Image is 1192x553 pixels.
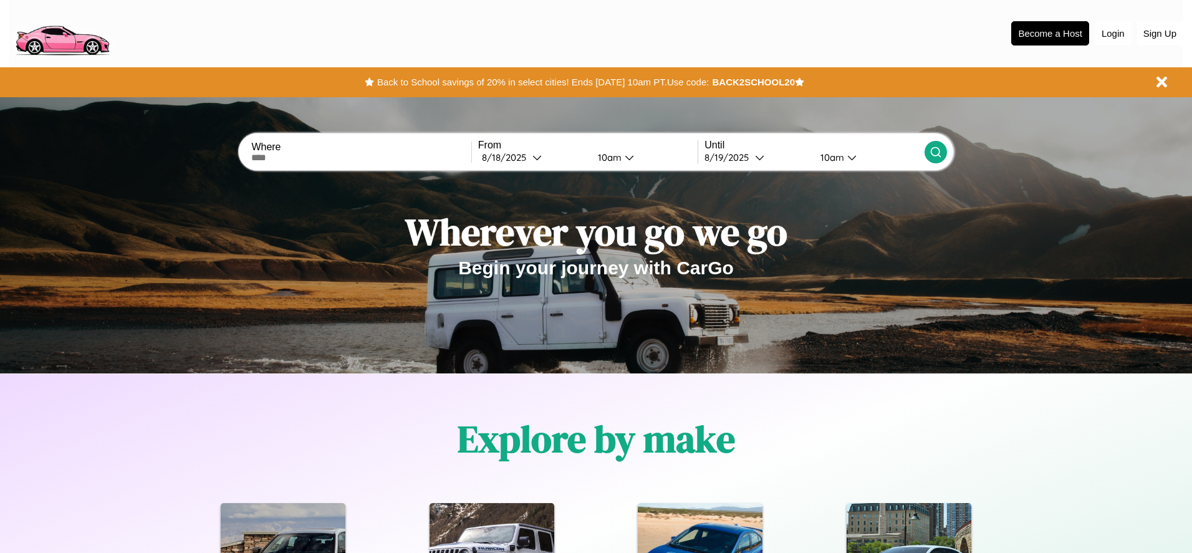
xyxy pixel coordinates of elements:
button: Sign Up [1137,22,1183,45]
button: Become a Host [1011,21,1089,46]
button: Back to School savings of 20% in select cities! Ends [DATE] 10am PT.Use code: [374,74,712,91]
img: logo [9,6,115,59]
div: 8 / 18 / 2025 [482,151,532,163]
label: Until [704,140,924,151]
button: 8/18/2025 [478,151,588,164]
button: Login [1095,22,1131,45]
div: 10am [814,151,847,163]
div: 10am [592,151,625,163]
div: 8 / 19 / 2025 [704,151,755,163]
button: 10am [810,151,924,164]
label: Where [251,142,471,153]
b: BACK2SCHOOL20 [712,77,795,87]
h1: Explore by make [458,413,735,464]
button: 10am [588,151,698,164]
label: From [478,140,698,151]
